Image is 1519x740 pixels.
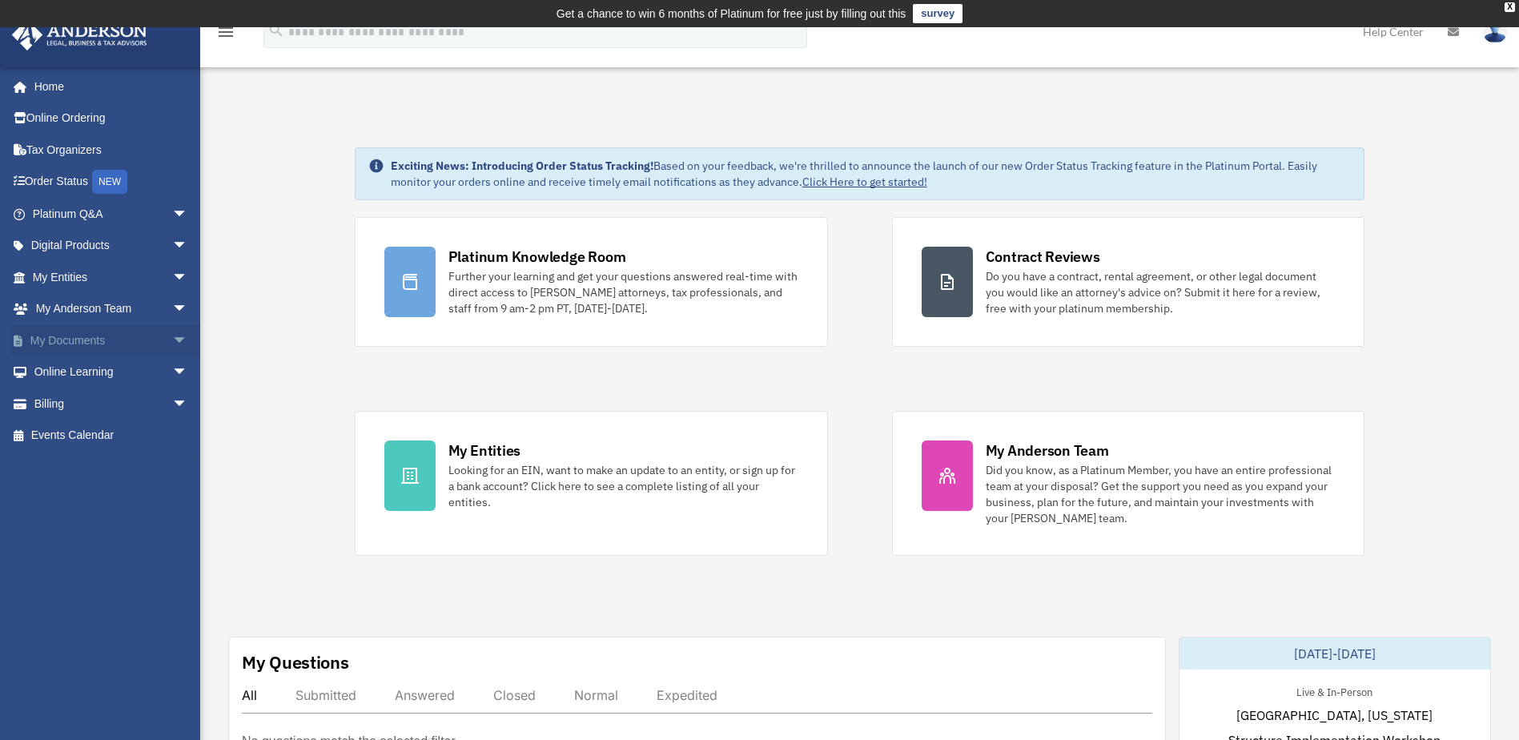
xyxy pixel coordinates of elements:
[892,411,1365,556] a: My Anderson Team Did you know, as a Platinum Member, you have an entire professional team at your...
[172,324,204,357] span: arrow_drop_down
[11,166,212,199] a: Order StatusNEW
[448,440,520,460] div: My Entities
[11,230,212,262] a: Digital Productsarrow_drop_down
[892,217,1365,347] a: Contract Reviews Do you have a contract, rental agreement, or other legal document you would like...
[986,268,1336,316] div: Do you have a contract, rental agreement, or other legal document you would like an attorney's ad...
[986,440,1109,460] div: My Anderson Team
[11,261,212,293] a: My Entitiesarrow_drop_down
[295,687,356,703] div: Submitted
[172,356,204,389] span: arrow_drop_down
[172,261,204,294] span: arrow_drop_down
[11,420,212,452] a: Events Calendar
[1236,706,1433,725] span: [GEOGRAPHIC_DATA], [US_STATE]
[448,247,626,267] div: Platinum Knowledge Room
[216,22,235,42] i: menu
[172,293,204,326] span: arrow_drop_down
[172,388,204,420] span: arrow_drop_down
[11,388,212,420] a: Billingarrow_drop_down
[657,687,717,703] div: Expedited
[355,411,828,556] a: My Entities Looking for an EIN, want to make an update to an entity, or sign up for a bank accoun...
[11,324,212,356] a: My Documentsarrow_drop_down
[448,268,798,316] div: Further your learning and get your questions answered real-time with direct access to [PERSON_NAM...
[802,175,927,189] a: Click Here to get started!
[913,4,962,23] a: survey
[242,650,349,674] div: My Questions
[11,356,212,388] a: Online Learningarrow_drop_down
[448,462,798,510] div: Looking for an EIN, want to make an update to an entity, or sign up for a bank account? Click her...
[1284,682,1385,699] div: Live & In-Person
[557,4,906,23] div: Get a chance to win 6 months of Platinum for free just by filling out this
[11,70,204,103] a: Home
[986,462,1336,526] div: Did you know, as a Platinum Member, you have an entire professional team at your disposal? Get th...
[395,687,455,703] div: Answered
[493,687,536,703] div: Closed
[574,687,618,703] div: Normal
[11,103,212,135] a: Online Ordering
[216,28,235,42] a: menu
[986,247,1100,267] div: Contract Reviews
[267,22,285,39] i: search
[11,198,212,230] a: Platinum Q&Aarrow_drop_down
[1179,637,1490,670] div: [DATE]-[DATE]
[172,198,204,231] span: arrow_drop_down
[11,293,212,325] a: My Anderson Teamarrow_drop_down
[172,230,204,263] span: arrow_drop_down
[92,170,127,194] div: NEW
[1505,2,1515,12] div: close
[242,687,257,703] div: All
[7,19,152,50] img: Anderson Advisors Platinum Portal
[1483,20,1507,43] img: User Pic
[11,134,212,166] a: Tax Organizers
[391,159,653,173] strong: Exciting News: Introducing Order Status Tracking!
[391,158,1352,190] div: Based on your feedback, we're thrilled to announce the launch of our new Order Status Tracking fe...
[355,217,828,347] a: Platinum Knowledge Room Further your learning and get your questions answered real-time with dire...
